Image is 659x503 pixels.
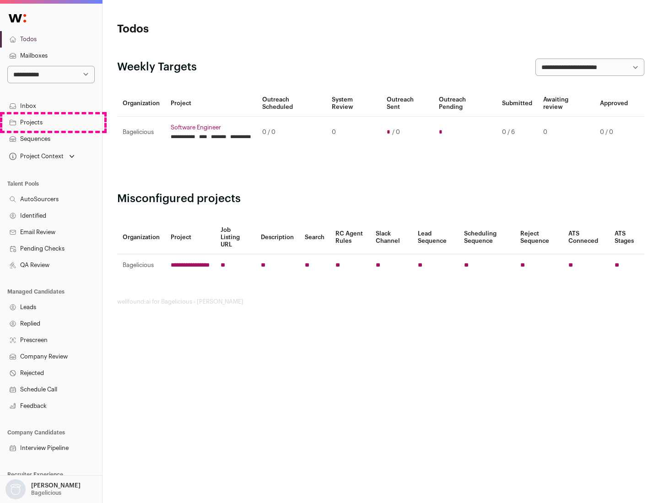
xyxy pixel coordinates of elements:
footer: wellfound:ai for Bagelicious - [PERSON_NAME] [117,298,644,305]
td: 0 / 0 [594,117,633,148]
th: Job Listing URL [215,221,255,254]
td: 0 / 0 [257,117,326,148]
button: Open dropdown [7,150,76,163]
td: Bagelicious [117,117,165,148]
td: Bagelicious [117,254,165,277]
td: 0 [326,117,381,148]
th: Project [165,221,215,254]
th: Lead Sequence [412,221,459,254]
th: Organization [117,91,165,117]
th: ATS Conneced [563,221,609,254]
th: System Review [326,91,381,117]
th: Approved [594,91,633,117]
td: 0 / 6 [497,117,538,148]
th: Slack Channel [370,221,412,254]
th: Outreach Pending [433,91,496,117]
span: / 0 [392,128,400,136]
h1: Todos [117,22,293,37]
th: Project [165,91,257,117]
a: Software Engineer [171,124,251,131]
th: Search [299,221,330,254]
img: Wellfound [4,9,31,27]
th: ATS Stages [609,221,644,254]
p: Bagelicious [31,489,61,497]
p: [PERSON_NAME] [31,482,81,489]
th: Scheduling Sequence [459,221,515,254]
th: Organization [117,221,165,254]
h2: Misconfigured projects [117,192,644,206]
th: Outreach Scheduled [257,91,326,117]
button: Open dropdown [4,479,82,499]
th: Submitted [497,91,538,117]
th: RC Agent Rules [330,221,370,254]
img: nopic.png [5,479,26,499]
th: Outreach Sent [381,91,434,117]
th: Reject Sequence [515,221,563,254]
div: Project Context [7,153,64,160]
h2: Weekly Targets [117,60,197,75]
td: 0 [538,117,594,148]
th: Awaiting review [538,91,594,117]
th: Description [255,221,299,254]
